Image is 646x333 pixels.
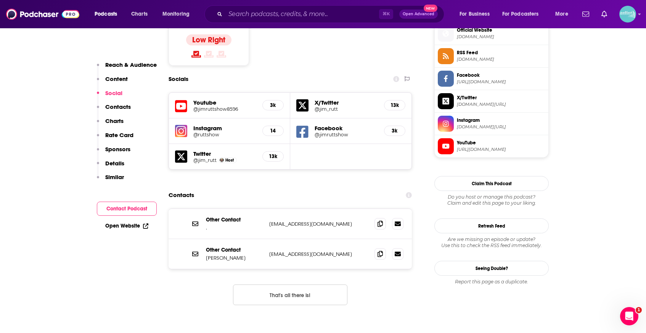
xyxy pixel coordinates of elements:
[457,94,545,101] span: X/Twitter
[220,158,224,162] img: Jim Rutt
[212,5,452,23] div: Search podcasts, credits, & more...
[315,124,378,132] h5: Facebook
[636,307,642,313] span: 1
[193,157,217,163] a: @jim_rutt
[399,10,438,19] button: Open AdvancedNew
[193,132,256,137] a: @ruttshow
[598,8,610,21] a: Show notifications dropdown
[457,124,545,130] span: instagram.com/ruttshow
[457,147,545,152] span: https://www.youtube.com/@jimruttshow8596
[555,9,568,19] span: More
[315,99,378,106] h5: X/Twitter
[460,9,490,19] span: For Business
[131,9,148,19] span: Charts
[193,150,256,157] h5: Twitter
[390,128,399,134] h5: 3k
[97,61,157,75] button: Reach & Audience
[105,173,124,181] p: Similar
[105,75,128,82] p: Content
[620,307,638,325] iframe: Intercom live chat
[424,5,437,12] span: New
[206,247,263,253] p: Other Contact
[97,103,131,117] button: Contacts
[434,194,549,206] div: Claim and edit this page to your liking.
[193,124,256,132] h5: Instagram
[434,194,549,200] span: Do you host or manage this podcast?
[438,116,545,132] a: Instagram[DOMAIN_NAME][URL]
[438,26,545,42] a: Official Website[DOMAIN_NAME]
[269,251,368,257] p: [EMAIL_ADDRESS][DOMAIN_NAME]
[457,79,545,85] span: https://www.facebook.com/jimruttshow
[206,255,263,261] p: [PERSON_NAME]
[315,132,378,137] a: @jimruttshow
[269,221,368,227] p: [EMAIL_ADDRESS][DOMAIN_NAME]
[438,48,545,64] a: RSS Feed[DOMAIN_NAME]
[233,285,347,305] button: Nothing here.
[105,223,148,229] a: Open Website
[457,117,545,124] span: Instagram
[97,202,157,216] button: Contact Podcast
[193,99,256,106] h5: Youtube
[105,117,124,124] p: Charts
[457,57,545,62] span: jimruttshow.blubrry.net
[550,8,578,20] button: open menu
[438,93,545,109] a: X/Twitter[DOMAIN_NAME][URL]
[206,217,263,223] p: Other Contact
[379,9,393,19] span: ⌘ K
[497,8,550,20] button: open menu
[457,139,545,146] span: YouTube
[225,158,234,163] span: Host
[434,279,549,285] div: Report this page as a duplicate.
[192,35,225,45] h4: Low Right
[434,218,549,233] button: Refresh Feed
[457,49,545,56] span: RSS Feed
[97,145,130,160] button: Sponsors
[434,236,549,249] div: Are we missing an episode or update? Use this to check the RSS feed immediately.
[225,8,379,20] input: Search podcasts, credits, & more...
[126,8,152,20] a: Charts
[175,125,187,137] img: iconImage
[169,72,188,86] h2: Socials
[434,261,549,276] a: Seeing Double?
[105,89,122,97] p: Social
[269,102,277,108] h5: 3k
[157,8,199,20] button: open menu
[579,8,592,21] a: Show notifications dropdown
[457,102,545,107] span: twitter.com/jim_rutt
[438,71,545,87] a: Facebook[URL][DOMAIN_NAME]
[193,106,256,112] a: @jimruttshow8596
[105,145,130,153] p: Sponsors
[269,153,277,160] h5: 13k
[105,61,157,68] p: Reach & Audience
[97,131,133,145] button: Rate Card
[269,128,277,134] h5: 14
[457,72,545,79] span: Facebook
[315,106,378,112] a: @jim_rutt
[454,8,499,20] button: open menu
[619,6,636,23] img: User Profile
[97,75,128,89] button: Content
[89,8,127,20] button: open menu
[105,160,124,167] p: Details
[438,138,545,154] a: YouTube[URL][DOMAIN_NAME]
[457,34,545,40] span: jimruttshow.com
[619,6,636,23] span: Logged in as JessicaPellien
[97,89,122,103] button: Social
[434,176,549,191] button: Claim This Podcast
[97,160,124,174] button: Details
[390,102,399,108] h5: 13k
[403,12,434,16] span: Open Advanced
[206,225,263,231] p: .
[6,7,79,21] img: Podchaser - Follow, Share and Rate Podcasts
[169,188,194,202] h2: Contacts
[162,9,190,19] span: Monitoring
[502,9,539,19] span: For Podcasters
[97,117,124,131] button: Charts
